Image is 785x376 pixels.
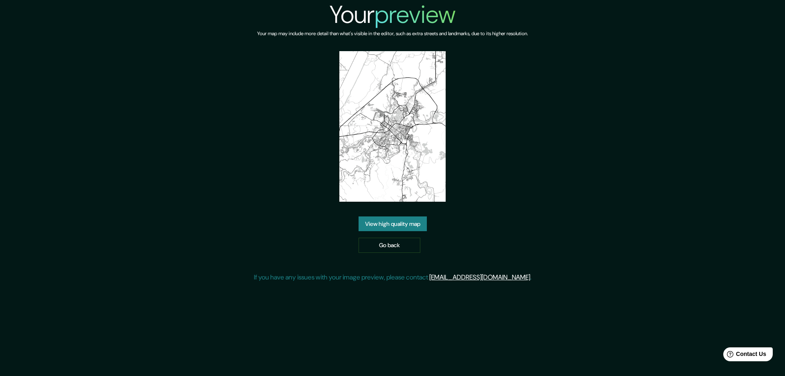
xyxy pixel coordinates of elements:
h6: Your map may include more detail than what's visible in the editor, such as extra streets and lan... [257,29,528,38]
a: Go back [359,238,420,253]
p: If you have any issues with your image preview, please contact . [254,272,532,282]
iframe: Help widget launcher [712,344,776,367]
a: [EMAIL_ADDRESS][DOMAIN_NAME] [429,273,530,281]
a: View high quality map [359,216,427,232]
img: created-map-preview [339,51,446,202]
